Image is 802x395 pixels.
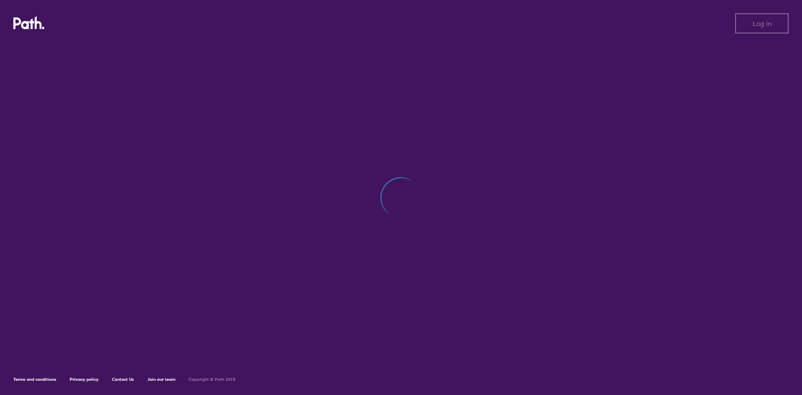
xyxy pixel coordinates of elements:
button: Log in [735,13,789,33]
a: Terms and conditions [13,377,56,382]
a: Privacy policy [70,377,99,382]
span: Log in [753,20,772,27]
h6: Copyright © Path 2018 [189,377,236,382]
a: Contact Us [112,377,134,382]
a: Join our team [147,377,175,382]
